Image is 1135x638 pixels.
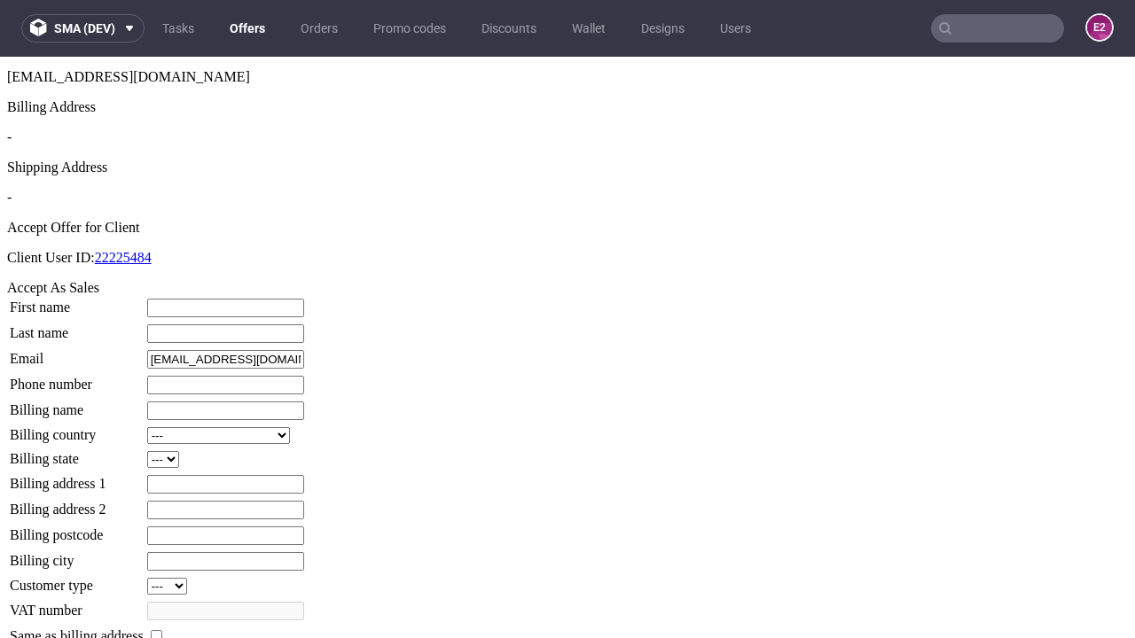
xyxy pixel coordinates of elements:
[363,14,457,43] a: Promo codes
[561,14,616,43] a: Wallet
[1087,15,1112,40] figcaption: e2
[9,393,145,412] td: Billing state
[630,14,695,43] a: Designs
[152,14,205,43] a: Tasks
[9,267,145,287] td: Last name
[9,370,145,388] td: Billing country
[9,469,145,489] td: Billing postcode
[7,223,1128,239] div: Accept As Sales
[9,318,145,338] td: Phone number
[95,193,152,208] a: 22225484
[7,193,1128,209] p: Client User ID:
[290,14,348,43] a: Orders
[7,163,1128,179] div: Accept Offer for Client
[9,292,145,313] td: Email
[7,73,12,88] span: -
[7,43,1128,58] div: Billing Address
[9,443,145,463] td: Billing address 2
[709,14,762,43] a: Users
[9,544,145,564] td: VAT number
[9,344,145,364] td: Billing name
[9,241,145,261] td: First name
[9,520,145,539] td: Customer type
[471,14,547,43] a: Discounts
[21,14,145,43] button: sma (dev)
[7,133,12,148] span: -
[9,570,145,589] td: Same as billing address
[7,12,250,27] span: [EMAIL_ADDRESS][DOMAIN_NAME]
[9,494,145,515] td: Billing city
[219,14,276,43] a: Offers
[7,103,1128,119] div: Shipping Address
[9,417,145,438] td: Billing address 1
[54,22,115,35] span: sma (dev)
